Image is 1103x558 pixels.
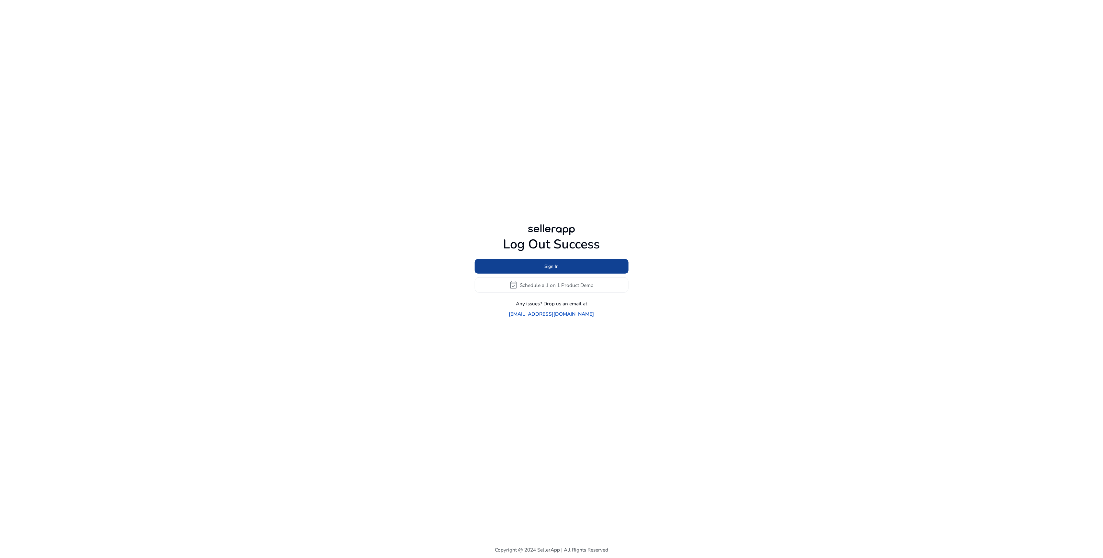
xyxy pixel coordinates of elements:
[509,310,594,318] a: [EMAIL_ADDRESS][DOMAIN_NAME]
[544,263,559,270] span: Sign In
[475,259,629,274] button: Sign In
[475,277,629,293] button: event_availableSchedule a 1 on 1 Product Demo
[475,237,629,252] h1: Log Out Success
[516,300,587,307] p: Any issues? Drop us an email at
[509,281,518,289] span: event_available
